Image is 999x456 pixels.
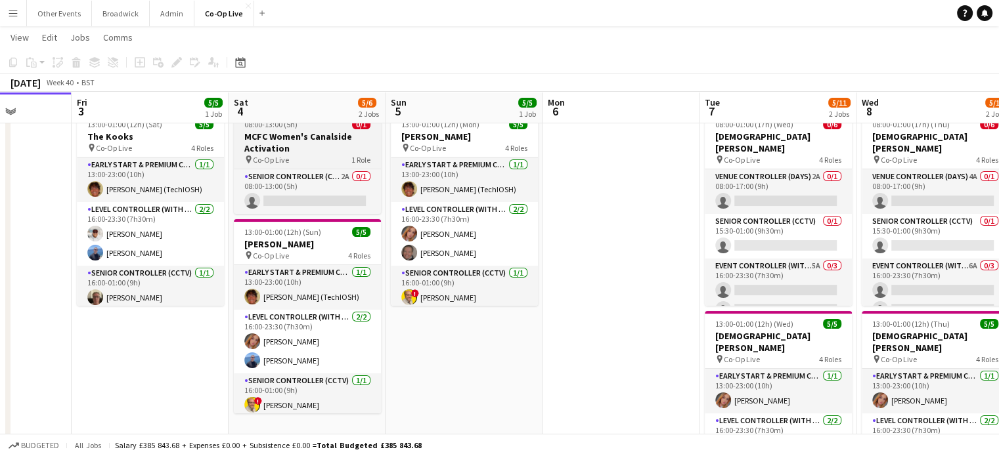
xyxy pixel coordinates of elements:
h3: [PERSON_NAME] [391,131,538,142]
span: 13:00-01:00 (12h) (Sun) [244,227,321,237]
span: 13:00-01:00 (12h) (Mon) [401,119,479,129]
span: 4 Roles [819,155,841,165]
h3: MCFC Women's Canalside Activation [234,131,381,154]
span: 4 Roles [191,143,213,153]
app-card-role: Level Controller (with CCTV)2/216:00-23:30 (7h30m)[PERSON_NAME][PERSON_NAME] [234,310,381,373]
span: 5 [389,104,407,119]
span: 5/5 [823,319,841,329]
div: 1 Job [205,109,222,119]
span: 3 [75,104,87,119]
span: Co-Op Live [410,143,446,153]
span: Co-Op Live [96,143,132,153]
app-card-role: Early Start & Premium Controller (with CCTV)1/113:00-23:00 (10h)[PERSON_NAME] [705,369,852,413]
app-job-card: 13:00-01:00 (12h) (Sat)5/5The Kooks Co-Op Live4 RolesEarly Start & Premium Controller (with CCTV)... [77,112,224,306]
span: 1 Role [351,155,370,165]
h3: [PERSON_NAME] [234,238,381,250]
span: Co-Op Live [881,155,917,165]
span: ! [254,397,262,405]
span: 4 Roles [348,251,370,260]
span: 13:00-01:00 (12h) (Sat) [87,119,162,129]
app-card-role: Senior Controller (CCTV)2A0/108:00-13:00 (5h) [234,169,381,214]
app-card-role: Early Start & Premium Controller (with CCTV)1/113:00-23:00 (10h)[PERSON_NAME] (TechIOSH) [77,157,224,202]
span: 5/5 [195,119,213,129]
span: Co-Op Live [253,251,289,260]
span: 5/6 [358,98,376,108]
span: 8 [860,104,879,119]
span: Fri [77,96,87,108]
div: 13:00-01:00 (12h) (Sun)5/5[PERSON_NAME] Co-Op Live4 RolesEarly Start & Premium Controller (with C... [234,219,381,413]
span: Total Budgeted £385 843.68 [317,440,422,450]
span: 08:00-13:00 (5h) [244,119,298,129]
span: Mon [548,96,565,108]
div: 2 Jobs [829,109,850,119]
h3: [DEMOGRAPHIC_DATA][PERSON_NAME] [705,330,852,354]
span: Co-Op Live [253,155,289,165]
button: Other Events [27,1,92,26]
a: View [5,29,34,46]
app-card-role: Level Controller (with CCTV)2/216:00-23:30 (7h30m)[PERSON_NAME][PERSON_NAME] [77,202,224,266]
button: Broadwick [92,1,150,26]
span: 7 [703,104,720,119]
span: 4 Roles [976,354,998,364]
div: BST [81,77,95,87]
span: Tue [705,96,720,108]
app-card-role: Senior Controller (CCTV)1/116:00-01:00 (9h)![PERSON_NAME] [391,266,538,310]
app-card-role: Level Controller (with CCTV)2/216:00-23:30 (7h30m)[PERSON_NAME][PERSON_NAME] [391,202,538,266]
app-card-role: Venue Controller (Days)2A0/108:00-17:00 (9h) [705,169,852,214]
h3: [DEMOGRAPHIC_DATA][PERSON_NAME] [705,131,852,154]
span: Co-Op Live [724,354,760,364]
span: 5/5 [980,319,998,329]
app-card-role: Event Controller (with CCTV)5A0/316:00-23:30 (7h30m) [705,259,852,341]
div: [DATE] [11,76,41,89]
span: Co-Op Live [881,354,917,364]
span: Jobs [70,31,90,43]
button: Co-Op Live [194,1,254,26]
span: Co-Op Live [724,155,760,165]
div: Salary £385 843.68 + Expenses £0.00 + Subsistence £0.00 = [115,440,422,450]
app-job-card: 13:00-01:00 (12h) (Mon)5/5[PERSON_NAME] Co-Op Live4 RolesEarly Start & Premium Controller (with C... [391,112,538,306]
span: 0/1 [352,119,370,129]
app-card-role: Early Start & Premium Controller (with CCTV)1/113:00-23:00 (10h)[PERSON_NAME] (TechIOSH) [391,157,538,202]
a: Comms [98,29,138,46]
span: 5/5 [518,98,537,108]
a: Edit [37,29,62,46]
span: 08:00-01:00 (17h) (Thu) [872,119,950,129]
app-card-role: Senior Controller (CCTV)1/116:00-01:00 (9h)[PERSON_NAME] [77,266,224,310]
span: Budgeted [21,441,59,450]
span: 08:00-01:00 (17h) (Wed) [715,119,793,129]
span: 5/5 [204,98,223,108]
span: Wed [862,96,879,108]
span: 5/5 [352,227,370,237]
span: 0/6 [823,119,841,129]
h3: The Kooks [77,131,224,142]
span: View [11,31,29,43]
span: All jobs [72,440,104,450]
div: 2 Jobs [359,109,379,119]
span: Sun [391,96,407,108]
span: Week 40 [43,77,76,87]
span: Edit [42,31,57,43]
span: 5/11 [828,98,851,108]
button: Admin [150,1,194,26]
app-job-card: 08:00-13:00 (5h)0/1MCFC Women's Canalside Activation Co-Op Live1 RoleSenior Controller (CCTV)2A0/... [234,112,381,214]
span: Comms [103,31,133,43]
div: 1 Job [519,109,536,119]
app-card-role: Early Start & Premium Controller (with CCTV)1/113:00-23:00 (10h)[PERSON_NAME] (TechIOSH) [234,265,381,310]
span: 6 [546,104,565,119]
span: 4 Roles [976,155,998,165]
app-card-role: Senior Controller (CCTV)1/116:00-01:00 (9h)![PERSON_NAME] [234,373,381,418]
a: Jobs [65,29,95,46]
button: Budgeted [7,438,61,453]
span: Sat [234,96,248,108]
span: 4 [232,104,248,119]
span: 13:00-01:00 (12h) (Thu) [872,319,950,329]
span: 13:00-01:00 (12h) (Wed) [715,319,793,329]
app-card-role: Senior Controller (CCTV)0/115:30-01:00 (9h30m) [705,214,852,259]
span: ! [411,289,419,297]
app-job-card: 08:00-01:00 (17h) (Wed)0/6[DEMOGRAPHIC_DATA][PERSON_NAME] Co-Op Live4 RolesVenue Controller (Days... [705,112,852,306]
span: 4 Roles [819,354,841,364]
